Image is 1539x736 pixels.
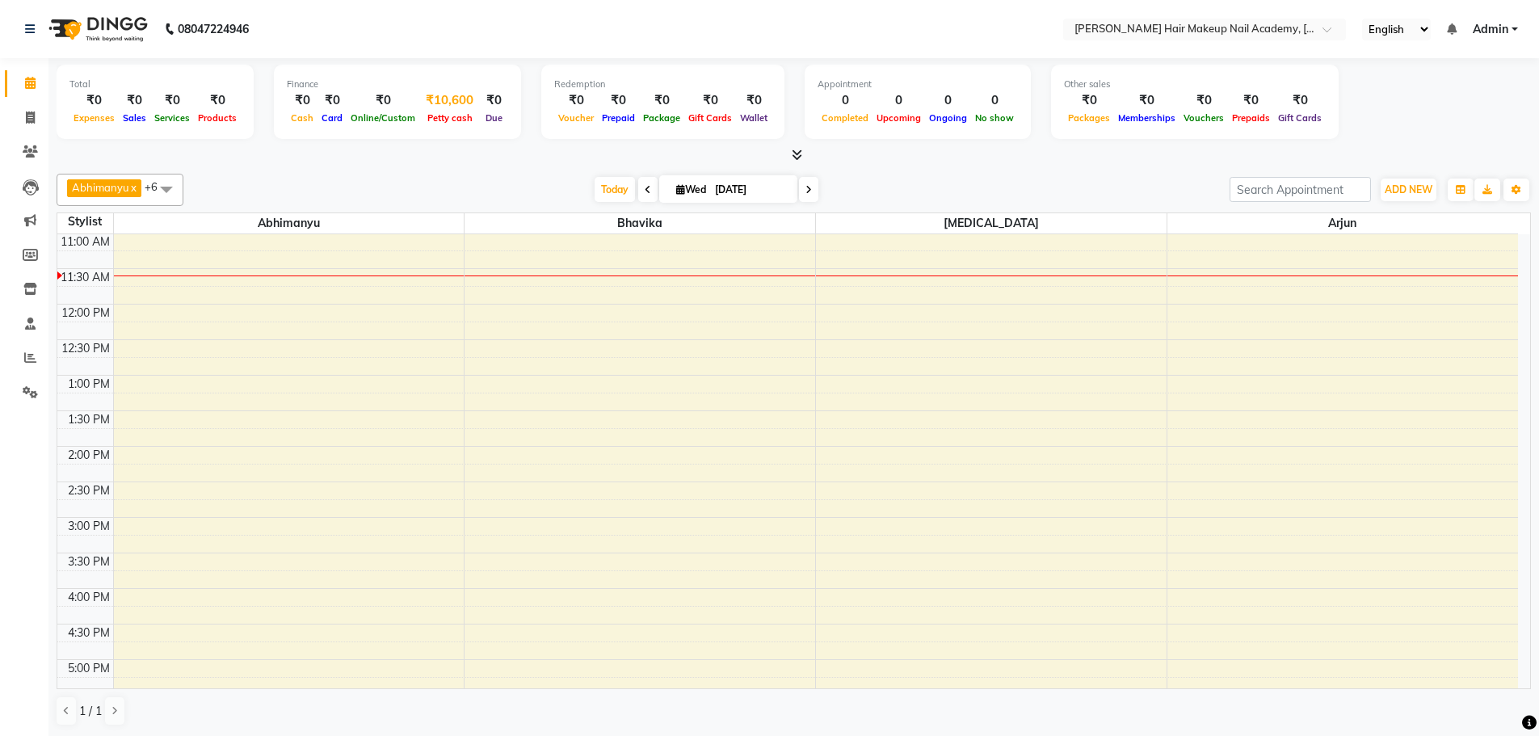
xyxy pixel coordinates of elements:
[1064,78,1326,91] div: Other sales
[317,112,347,124] span: Card
[1228,91,1274,110] div: ₹0
[465,213,815,233] span: Bhavika
[287,112,317,124] span: Cash
[873,112,925,124] span: Upcoming
[1230,177,1371,202] input: Search Appointment
[481,112,507,124] span: Due
[1381,179,1436,201] button: ADD NEW
[1114,112,1179,124] span: Memberships
[595,177,635,202] span: Today
[145,180,170,193] span: +6
[554,112,598,124] span: Voucher
[347,112,419,124] span: Online/Custom
[971,91,1018,110] div: 0
[873,91,925,110] div: 0
[65,411,113,428] div: 1:30 PM
[423,112,477,124] span: Petty cash
[65,660,113,677] div: 5:00 PM
[684,91,736,110] div: ₹0
[72,181,129,194] span: Abhimanyu
[818,78,1018,91] div: Appointment
[925,112,971,124] span: Ongoing
[684,112,736,124] span: Gift Cards
[639,91,684,110] div: ₹0
[1473,21,1508,38] span: Admin
[287,78,508,91] div: Finance
[347,91,419,110] div: ₹0
[317,91,347,110] div: ₹0
[818,112,873,124] span: Completed
[1274,91,1326,110] div: ₹0
[65,482,113,499] div: 2:30 PM
[58,305,113,322] div: 12:00 PM
[598,112,639,124] span: Prepaid
[57,233,113,250] div: 11:00 AM
[69,91,119,110] div: ₹0
[710,178,791,202] input: 2025-09-03
[69,78,241,91] div: Total
[65,625,113,641] div: 4:30 PM
[1179,112,1228,124] span: Vouchers
[736,91,772,110] div: ₹0
[925,91,971,110] div: 0
[554,78,772,91] div: Redemption
[1228,112,1274,124] span: Prepaids
[1274,112,1326,124] span: Gift Cards
[1179,91,1228,110] div: ₹0
[480,91,508,110] div: ₹0
[736,112,772,124] span: Wallet
[69,112,119,124] span: Expenses
[816,213,1167,233] span: [MEDICAL_DATA]
[1064,91,1114,110] div: ₹0
[598,91,639,110] div: ₹0
[971,112,1018,124] span: No show
[65,589,113,606] div: 4:00 PM
[287,91,317,110] div: ₹0
[150,112,194,124] span: Services
[672,183,710,196] span: Wed
[178,6,249,52] b: 08047224946
[57,269,113,286] div: 11:30 AM
[1385,183,1432,196] span: ADD NEW
[119,91,150,110] div: ₹0
[65,376,113,393] div: 1:00 PM
[419,91,480,110] div: ₹10,600
[818,91,873,110] div: 0
[65,447,113,464] div: 2:00 PM
[1167,213,1518,233] span: Arjun
[150,91,194,110] div: ₹0
[65,518,113,535] div: 3:00 PM
[58,340,113,357] div: 12:30 PM
[119,112,150,124] span: Sales
[57,213,113,230] div: Stylist
[554,91,598,110] div: ₹0
[194,112,241,124] span: Products
[114,213,465,233] span: Abhimanyu
[1064,112,1114,124] span: Packages
[1114,91,1179,110] div: ₹0
[639,112,684,124] span: Package
[41,6,152,52] img: logo
[194,91,241,110] div: ₹0
[65,553,113,570] div: 3:30 PM
[129,181,137,194] a: x
[79,703,102,720] span: 1 / 1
